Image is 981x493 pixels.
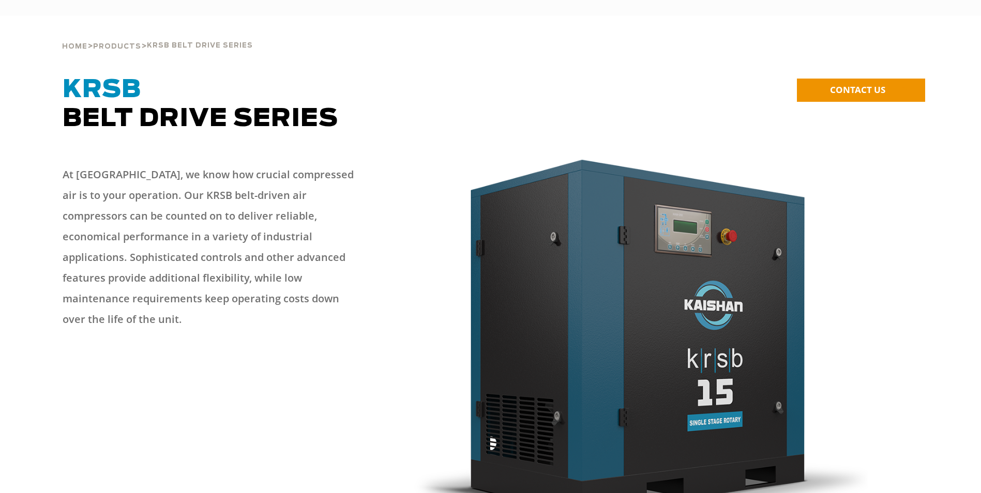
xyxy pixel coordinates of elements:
span: Home [62,43,87,50]
span: krsb belt drive series [147,42,253,49]
a: CONTACT US [797,79,925,102]
p: At [GEOGRAPHIC_DATA], we know how crucial compressed air is to your operation. Our KRSB belt-driv... [63,164,363,330]
a: Home [62,41,87,51]
div: > > [62,16,253,55]
span: Products [93,43,141,50]
span: CONTACT US [830,84,885,96]
a: Products [93,41,141,51]
span: Belt Drive Series [63,78,338,131]
span: KRSB [63,78,141,102]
